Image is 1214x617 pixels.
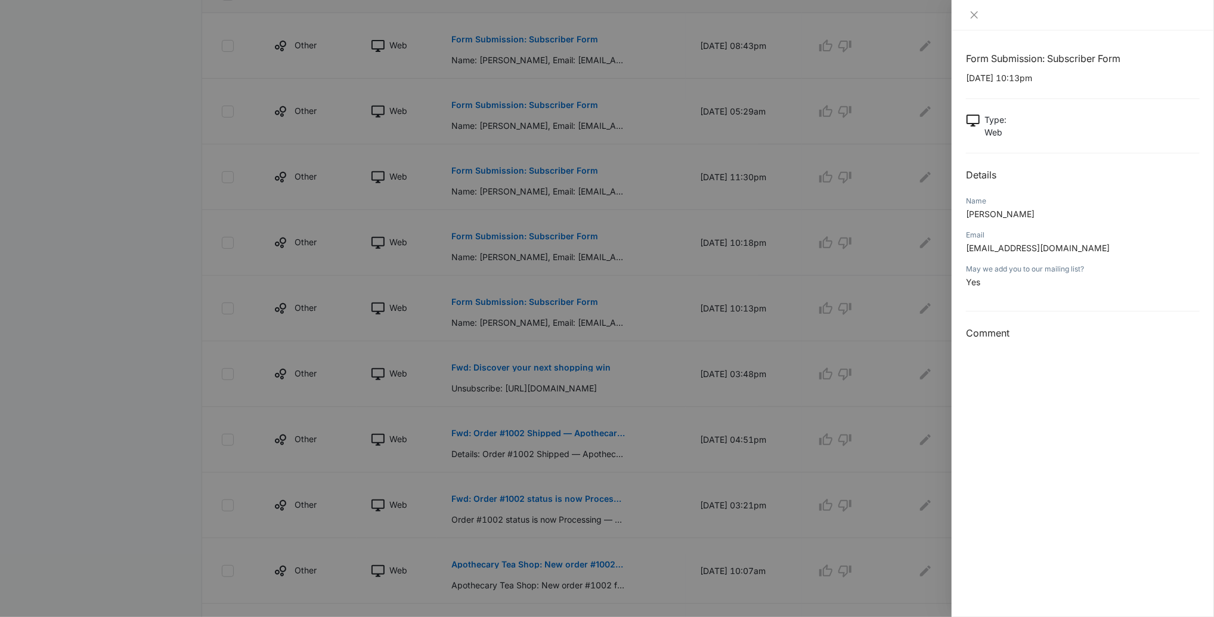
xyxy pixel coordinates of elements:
h1: Form Submission: Subscriber Form [966,51,1200,66]
h2: Details [966,168,1200,182]
span: close [970,10,979,20]
span: [EMAIL_ADDRESS][DOMAIN_NAME] [966,243,1110,253]
button: Close [966,10,983,20]
span: Yes [966,277,980,287]
div: Email [966,230,1200,240]
h3: Comment [966,326,1200,340]
span: [PERSON_NAME] [966,209,1035,219]
p: Web [984,126,1006,138]
div: May we add you to our mailing list? [966,264,1200,274]
p: Type : [984,113,1006,126]
p: [DATE] 10:13pm [966,72,1200,84]
div: Name [966,196,1200,206]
